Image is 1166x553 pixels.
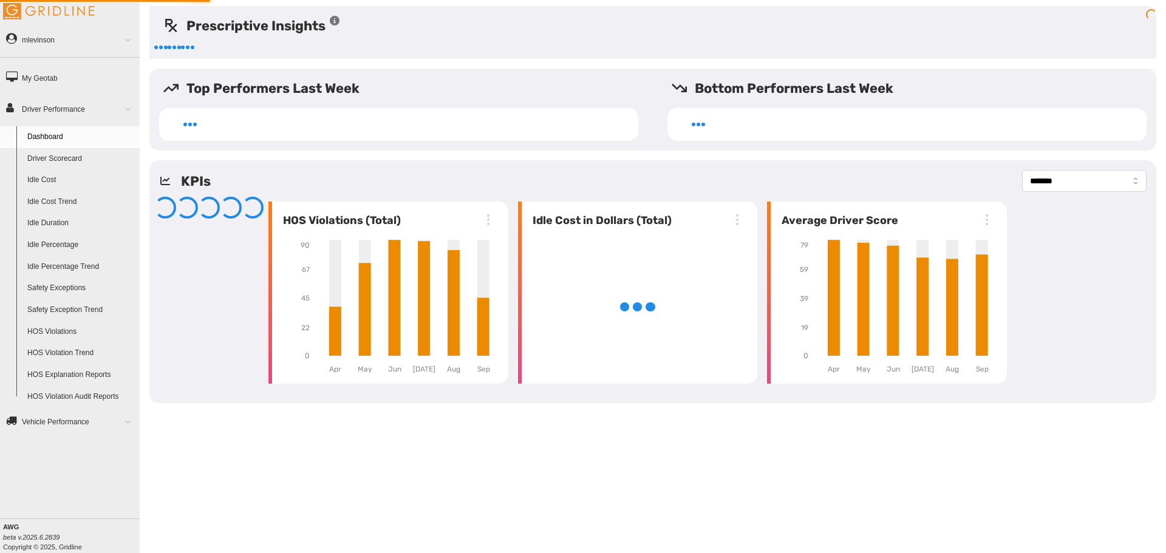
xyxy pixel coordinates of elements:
[800,242,808,250] tspan: 79
[278,212,401,229] h6: HOS Violations (Total)
[671,78,1156,98] h5: Bottom Performers Last Week
[946,365,959,374] tspan: Aug
[976,365,989,374] tspan: Sep
[22,386,140,408] a: HOS Violation Audit Reports
[3,3,94,19] img: Gridline
[800,294,808,303] tspan: 39
[828,365,840,374] tspan: Apr
[3,534,60,541] i: beta v.2025.6.2839
[22,212,140,234] a: Idle Duration
[803,352,808,361] tspan: 0
[800,265,808,274] tspan: 59
[22,169,140,191] a: Idle Cost
[22,256,140,278] a: Idle Percentage Trend
[22,364,140,386] a: HOS Explanation Reports
[301,294,310,302] tspan: 45
[777,212,898,229] h6: Average Driver Score
[447,365,460,374] tspan: Aug
[163,78,648,98] h5: Top Performers Last Week
[358,365,372,374] tspan: May
[3,522,140,552] div: Copyright © 2025, Gridline
[388,365,401,374] tspan: Jun
[477,365,490,374] tspan: Sep
[801,324,808,333] tspan: 19
[22,342,140,364] a: HOS Violation Trend
[301,324,310,332] tspan: 22
[856,365,871,374] tspan: May
[912,365,934,374] tspan: [DATE]
[528,212,672,229] h6: Idle Cost in Dollars (Total)
[22,299,140,321] a: Safety Exception Trend
[887,365,900,374] tspan: Jun
[22,321,140,343] a: HOS Violations
[22,126,140,148] a: Dashboard
[163,16,341,36] h5: Prescriptive Insights
[329,365,341,374] tspan: Apr
[181,171,211,191] h5: KPIs
[22,148,140,170] a: Driver Scorecard
[301,242,310,250] tspan: 90
[3,523,19,531] b: AWG
[22,277,140,299] a: Safety Exceptions
[302,266,310,274] tspan: 67
[22,234,140,256] a: Idle Percentage
[413,365,435,374] tspan: [DATE]
[22,191,140,213] a: Idle Cost Trend
[305,352,310,361] tspan: 0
